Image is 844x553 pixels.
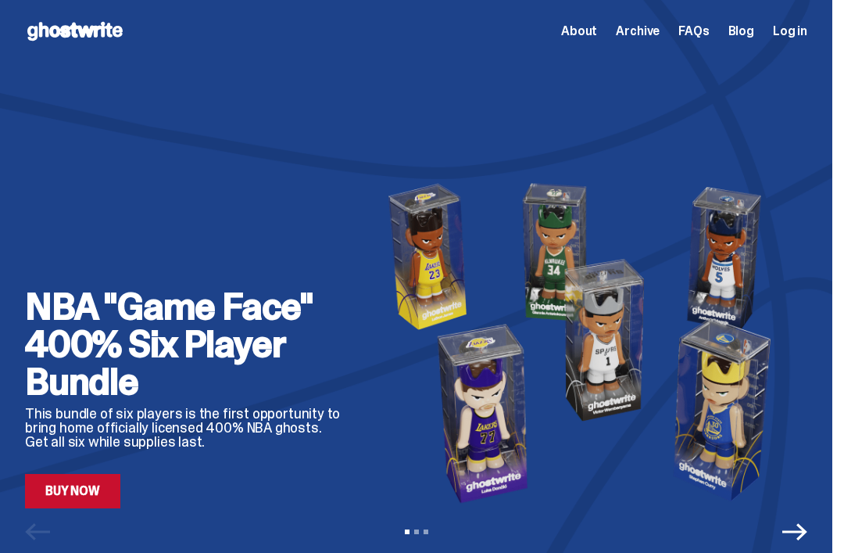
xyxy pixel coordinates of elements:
[616,25,660,38] a: Archive
[728,25,754,38] a: Blog
[25,474,120,508] a: Buy Now
[366,177,807,508] img: NBA "Game Face" 400% Six Player Bundle
[561,25,597,38] a: About
[424,530,428,534] button: View slide 3
[782,519,807,544] button: Next
[25,288,341,400] h2: NBA "Game Face" 400% Six Player Bundle
[25,407,341,449] p: This bundle of six players is the first opportunity to bring home officially licensed 400% NBA gh...
[773,25,807,38] a: Log in
[405,530,409,534] button: View slide 1
[678,25,709,38] a: FAQs
[414,530,419,534] button: View slide 2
